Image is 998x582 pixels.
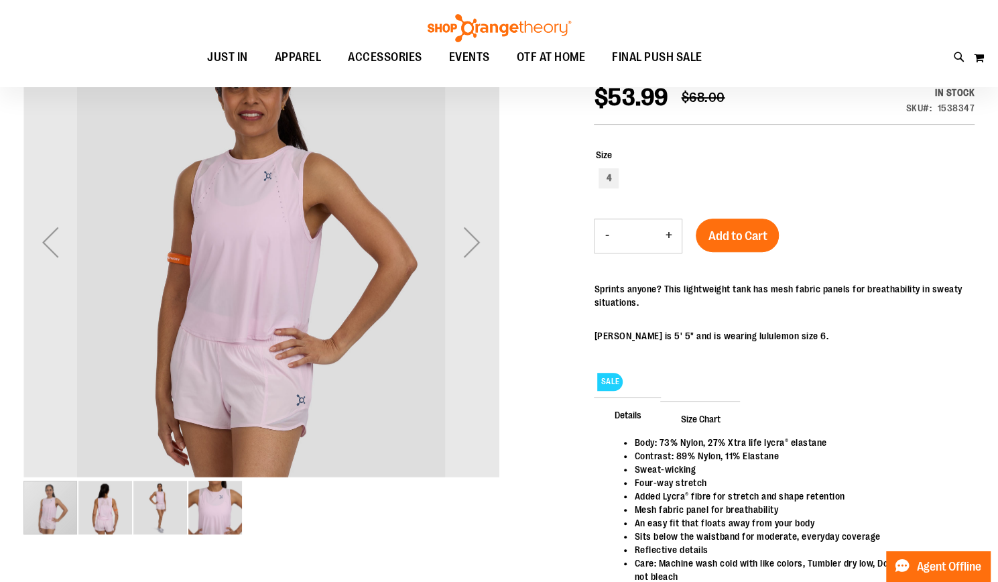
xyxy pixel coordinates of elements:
span: APPAREL [275,42,322,72]
span: FINAL PUSH SALE [612,42,702,72]
img: Alt 2 Image of 1538347 [133,481,187,534]
span: Details [594,397,661,432]
span: Size [595,150,611,160]
span: Add to Cart [708,229,767,243]
button: Decrease product quantity [595,219,619,253]
li: Four-way stretch [634,476,961,489]
li: Contrast: 89% Nylon, 11% Elastane [634,449,961,463]
li: Sits below the waistband for moderate, everyday coverage [634,530,961,543]
div: Previous [23,4,77,479]
img: Shop Orangetheory [426,14,573,42]
li: Reflective details [634,543,961,557]
div: 1538347 [938,101,975,115]
div: Availability [906,86,975,99]
div: image 4 of 4 [188,479,242,536]
span: OTF AT HOME [517,42,586,72]
span: ACCESSORIES [348,42,422,72]
img: Main Image of 1538347 [23,1,499,477]
div: Main Image of 1538347 [23,4,499,479]
img: Alt 1 Image of 1538347 [78,481,132,534]
span: EVENTS [449,42,490,72]
span: $53.99 [594,84,668,111]
button: Agent Offline [886,551,990,582]
p: Sprints anyone? This lightweight tank has mesh fabric panels for breathability in sweaty situations. [594,282,975,309]
div: 4 [599,168,619,188]
li: Body: 73% Nylon, 27% Xtra life lycra® elastane [634,436,961,449]
div: image 2 of 4 [78,479,133,536]
div: Next [445,4,499,479]
img: Alt 3 Image of 1538347 [188,481,242,534]
span: SALE [597,373,623,391]
span: Agent Offline [917,561,981,573]
input: Product quantity [619,220,655,252]
li: Mesh fabric panel for breathability [634,503,961,516]
li: Sweat-wicking [634,463,961,476]
div: image 1 of 4 [23,479,78,536]
button: Increase product quantity [655,219,682,253]
div: carousel [23,4,499,536]
div: image 3 of 4 [133,479,188,536]
span: Size Chart [660,401,740,436]
span: JUST IN [207,42,248,72]
p: [PERSON_NAME] is 5' 5" and is wearing lululemon size 6. [594,329,975,343]
li: Added Lycra® fibre for stretch and shape retention [634,489,961,503]
strong: SKU [906,103,932,113]
button: Add to Cart [696,219,779,252]
span: $68.00 [681,90,725,105]
li: An easy fit that floats away from your body [634,516,961,530]
div: In stock [906,86,975,99]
